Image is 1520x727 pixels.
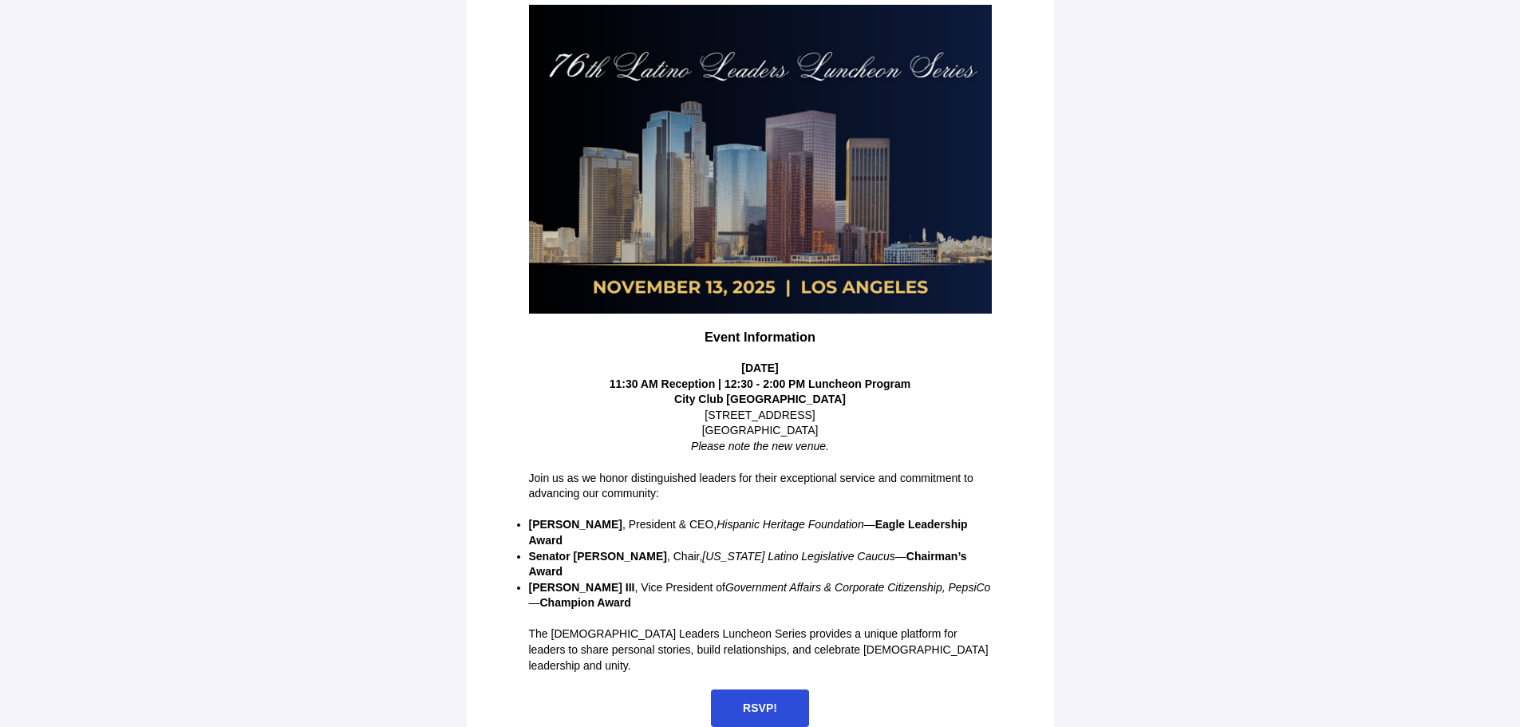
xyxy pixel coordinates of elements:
em: Hispanic Heritage Foundation [717,518,863,531]
em: Please note the new venue. [691,440,829,452]
p: The [DEMOGRAPHIC_DATA] Leaders Luncheon Series provides a unique platform for leaders to share pe... [529,626,992,674]
p: , Chair, — [529,549,992,580]
a: RSVP! [711,689,809,727]
strong: Champion Award [540,596,631,609]
strong: [DATE] [741,362,778,374]
span: RSVP! [743,701,777,714]
p: , Vice President of — [529,580,992,611]
em: [US_STATE] Latino Legislative Caucus [702,550,895,563]
em: Government Affairs & Corporate Citizenship, PepsiCo [725,581,991,594]
strong: 11:30 AM Reception | 12:30 - 2:00 PM Luncheon Program [610,377,911,390]
p: [STREET_ADDRESS] [GEOGRAPHIC_DATA] [529,392,992,454]
strong: Chairman’s Award [529,550,967,579]
strong: City Club [GEOGRAPHIC_DATA] [674,393,846,405]
strong: Senator [PERSON_NAME] [529,550,667,563]
strong: [PERSON_NAME] III [529,581,635,594]
strong: Event Information [705,330,815,344]
strong: Eagle Leadership Award [529,518,968,547]
strong: [PERSON_NAME] [529,518,622,531]
p: , President & CEO, — [529,517,992,548]
p: Join us as we honor distinguished leaders for their exceptional service and commitment to advanci... [529,471,992,502]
